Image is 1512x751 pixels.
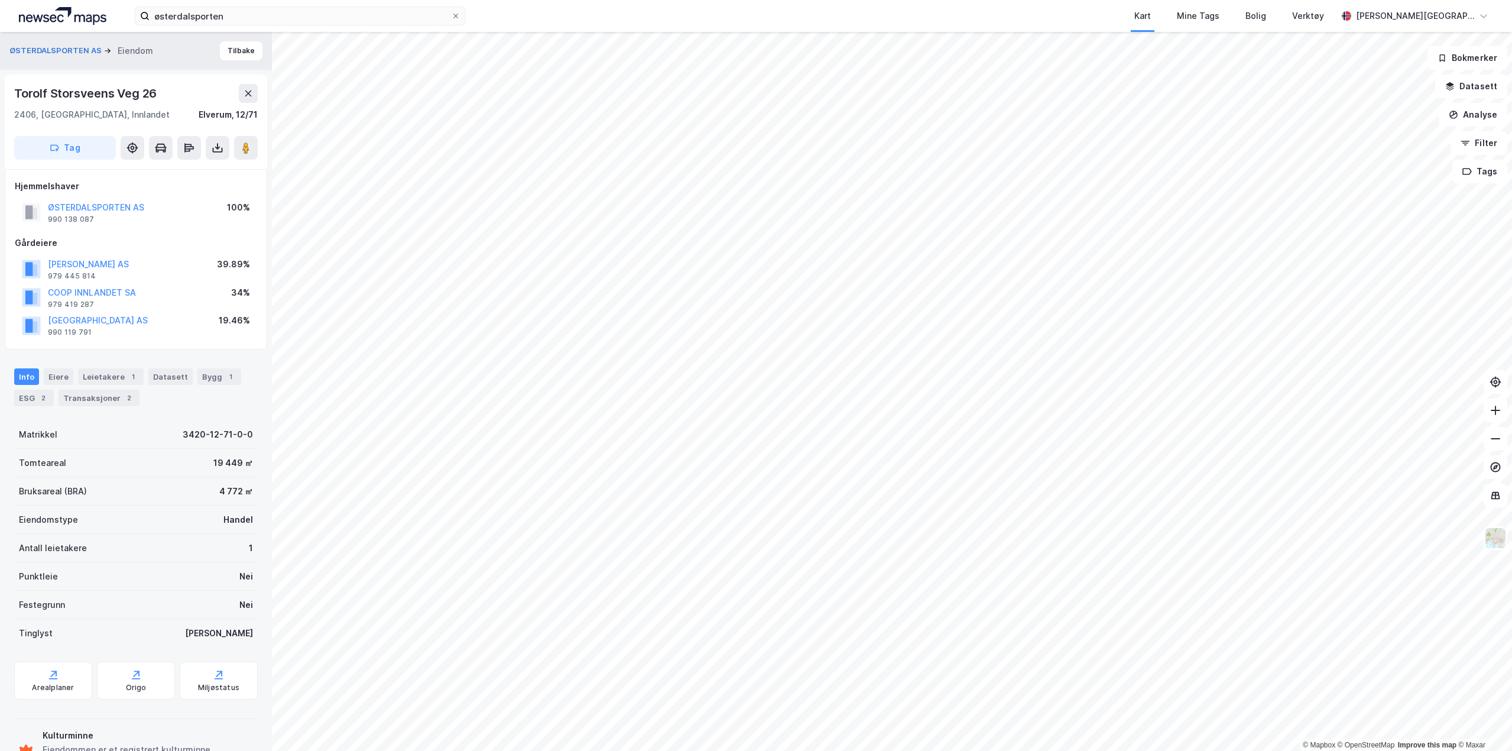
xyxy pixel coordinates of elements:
div: 990 119 791 [48,328,92,337]
div: Kulturminne [43,729,253,743]
div: Handel [223,513,253,527]
button: Datasett [1435,75,1507,98]
button: Bokmerker [1427,46,1507,70]
button: Tag [14,136,116,160]
div: Tomteareal [19,456,66,470]
div: Torolf Storsveens Veg 26 [14,84,159,103]
div: Antall leietakere [19,541,87,555]
div: 979 445 814 [48,271,96,281]
div: 1 [249,541,253,555]
div: Tinglyst [19,626,53,640]
div: 990 138 087 [48,215,94,224]
div: Origo [126,683,147,692]
div: 39.89% [217,257,250,271]
div: Nei [239,569,253,584]
div: Bygg [197,368,241,385]
div: Bruksareal (BRA) [19,484,87,498]
div: Eiendomstype [19,513,78,527]
div: 19 449 ㎡ [213,456,253,470]
div: Bolig [1245,9,1266,23]
div: 2 [37,392,49,404]
img: logo.a4113a55bc3d86da70a041830d287a7e.svg [19,7,106,25]
div: [PERSON_NAME][GEOGRAPHIC_DATA] [1356,9,1474,23]
div: Miljøstatus [198,683,239,692]
button: Analyse [1439,103,1507,127]
div: 1 [127,371,139,383]
div: Kart [1134,9,1151,23]
div: Eiendom [118,44,153,58]
div: Datasett [148,368,193,385]
button: Filter [1451,131,1507,155]
div: 3420-12-71-0-0 [183,428,253,442]
a: Improve this map [1398,741,1456,749]
div: 34% [231,286,250,300]
div: 1 [225,371,236,383]
div: Arealplaner [32,683,74,692]
a: Mapbox [1303,741,1335,749]
input: Søk på adresse, matrikkel, gårdeiere, leietakere eller personer [150,7,451,25]
div: Transaksjoner [59,390,139,406]
div: Leietakere [78,368,144,385]
img: Z [1484,527,1507,549]
div: Nei [239,598,253,612]
iframe: Chat Widget [1453,694,1512,751]
div: 2 [123,392,135,404]
div: Elverum, 12/71 [199,108,258,122]
a: OpenStreetMap [1338,741,1395,749]
div: Gårdeiere [15,236,257,250]
div: Eiere [44,368,73,385]
div: Punktleie [19,569,58,584]
div: 19.46% [219,313,250,328]
div: Verktøy [1292,9,1324,23]
div: Mine Tags [1177,9,1219,23]
div: Hjemmelshaver [15,179,257,193]
div: 100% [227,200,250,215]
div: Matrikkel [19,428,57,442]
button: ØSTERDALSPORTEN AS [9,45,104,57]
button: Tilbake [220,41,262,60]
div: ESG [14,390,54,406]
div: 2406, [GEOGRAPHIC_DATA], Innlandet [14,108,170,122]
div: Festegrunn [19,598,65,612]
div: [PERSON_NAME] [185,626,253,640]
div: Info [14,368,39,385]
div: 979 419 287 [48,300,94,309]
button: Tags [1452,160,1507,183]
div: 4 772 ㎡ [219,484,253,498]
